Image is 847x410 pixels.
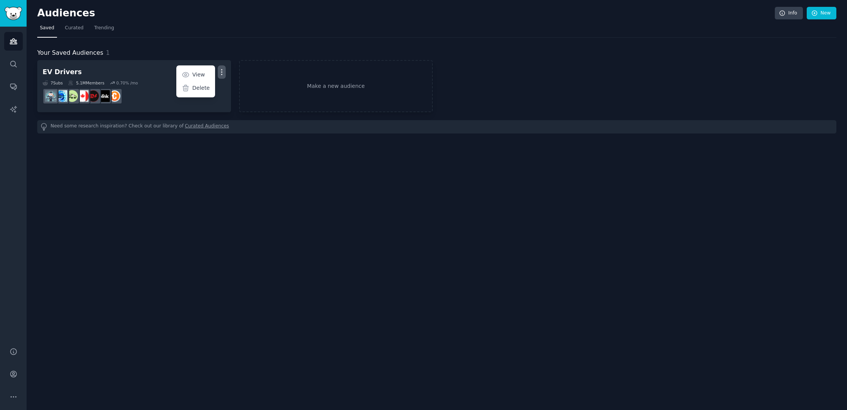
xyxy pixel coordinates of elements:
a: Curated [62,22,86,38]
img: electricvehicles [66,90,78,102]
img: evcharging [55,90,67,102]
img: EVCanada [87,90,99,102]
div: Need some research inspiration? Check out our library of [37,120,836,133]
div: EV Drivers [43,67,82,77]
span: Saved [40,25,54,32]
a: Make a new audience [239,60,433,112]
a: Curated Audiences [185,123,229,131]
a: New [807,7,836,20]
p: Delete [192,84,210,92]
p: View [192,71,205,79]
a: View [177,67,214,83]
img: BlinkCharging_BLNK [98,90,110,102]
img: canada [77,90,89,102]
img: CHPT [109,90,120,102]
a: Saved [37,22,57,38]
h2: Audiences [37,7,775,19]
img: GummySearch logo [5,7,22,20]
a: Trending [92,22,117,38]
div: 7 Sub s [43,80,63,86]
img: uberdrivers [45,90,57,102]
a: EV DriversViewDelete7Subs5.1MMembers0.70% /moCHPTBlinkCharging_BLNKEVCanadacanadaelectricvehicles... [37,60,231,112]
div: 5.1M Members [68,80,104,86]
span: Your Saved Audiences [37,48,103,58]
a: Info [775,7,803,20]
div: 0.70 % /mo [116,80,138,86]
span: Trending [94,25,114,32]
span: Curated [65,25,84,32]
span: 1 [106,49,110,56]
